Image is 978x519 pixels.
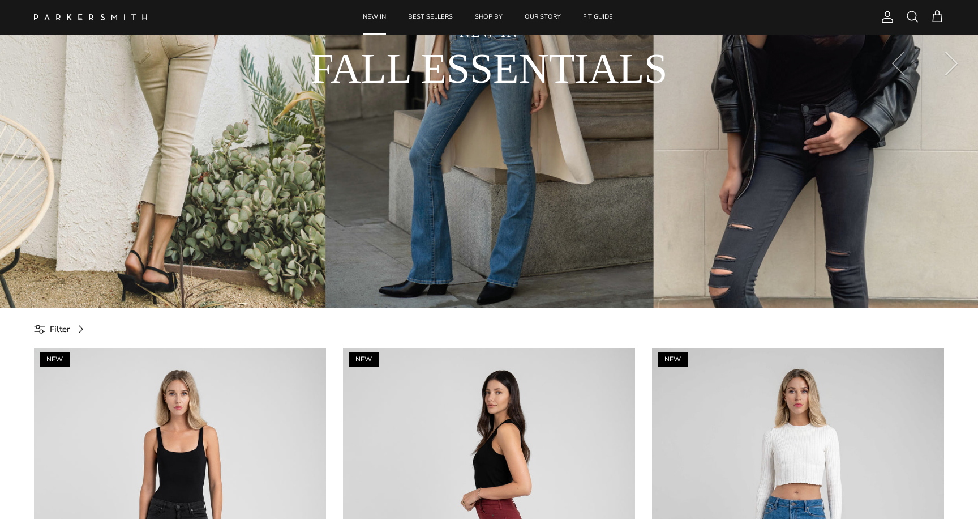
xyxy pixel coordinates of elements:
a: Filter [34,317,92,342]
h2: FALL ESSENTIALS [62,41,916,96]
span: Filter [50,322,70,336]
img: Parker Smith [34,14,147,20]
a: Account [876,10,894,24]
